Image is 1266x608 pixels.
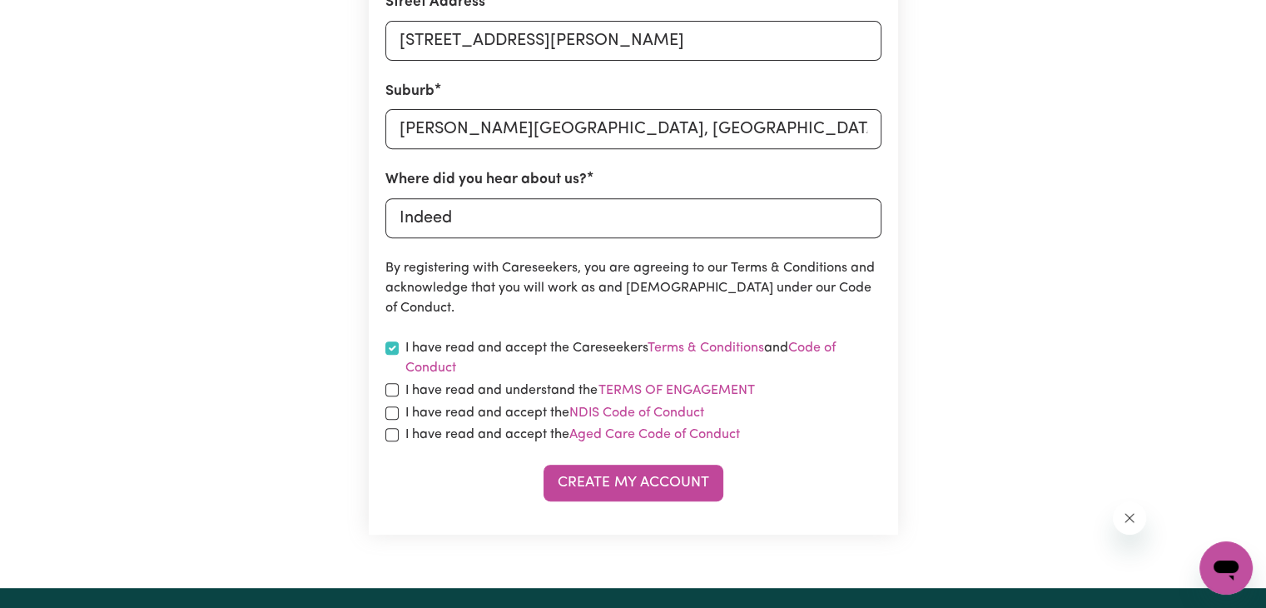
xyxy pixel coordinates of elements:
a: NDIS Code of Conduct [569,406,704,420]
button: I have read and understand the [598,380,756,401]
iframe: Close message [1113,501,1146,535]
button: Create My Account [544,465,723,501]
iframe: Button to launch messaging window [1199,541,1253,595]
input: e.g. North Bondi, New South Wales [385,109,881,149]
a: Aged Care Code of Conduct [569,428,740,441]
a: Code of Conduct [405,341,836,375]
p: By registering with Careseekers, you are agreeing to our Terms & Conditions and acknowledge that ... [385,258,881,318]
label: I have read and accept the Careseekers and [405,338,881,378]
input: e.g. 221B Victoria St [385,21,881,61]
label: I have read and understand the [405,380,756,401]
input: e.g. Google, word of mouth etc. [385,198,881,238]
label: Suburb [385,81,434,102]
label: I have read and accept the [405,425,740,445]
label: Where did you hear about us? [385,169,587,191]
span: Need any help? [10,12,101,25]
label: I have read and accept the [405,403,704,423]
a: Terms & Conditions [648,341,764,355]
